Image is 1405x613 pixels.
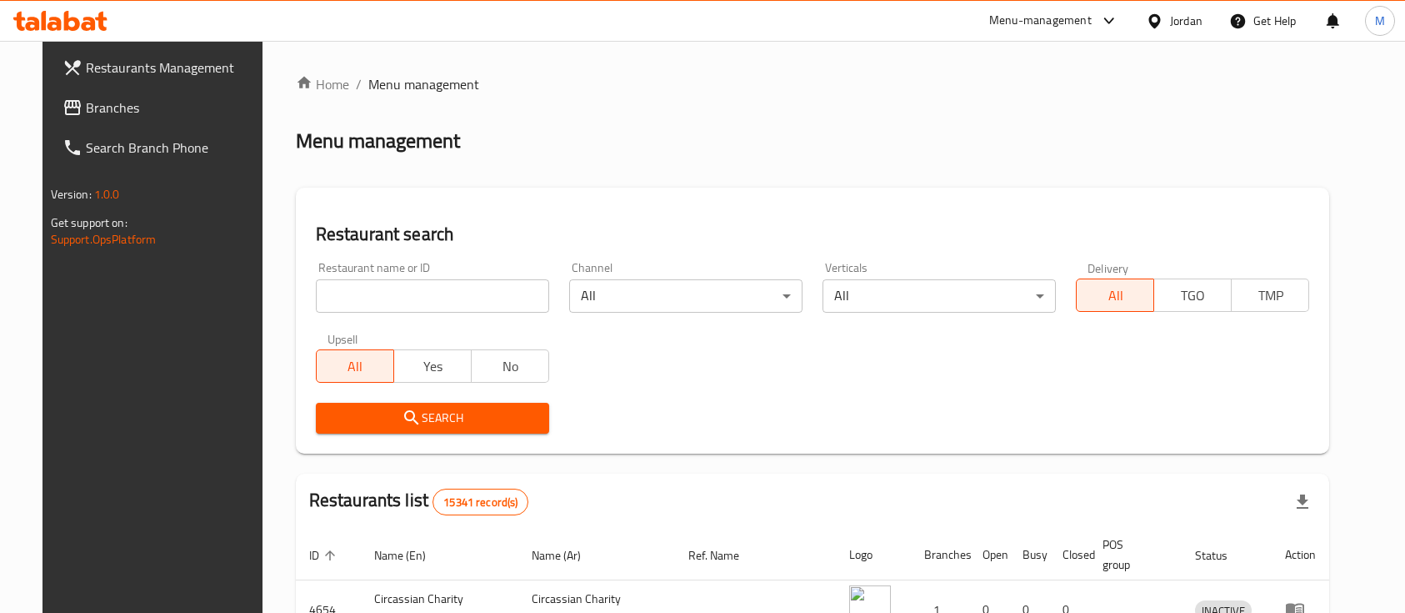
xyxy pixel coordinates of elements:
th: Branches [911,530,969,580]
span: 1.0.0 [94,183,120,205]
span: TMP [1238,284,1302,308]
h2: Restaurant search [316,222,1310,247]
button: Yes [393,349,472,383]
a: Search Branch Phone [49,128,277,168]
th: Action [1272,530,1329,580]
h2: Menu management [296,128,460,154]
label: Upsell [327,333,358,344]
span: All [1083,284,1147,308]
span: Name (Ar) [532,545,602,565]
a: Restaurants Management [49,48,277,88]
button: Search [316,403,549,434]
div: All [569,279,802,313]
span: TGO [1161,284,1225,308]
span: No [478,354,542,379]
th: Logo [836,530,911,580]
span: Restaurants Management [86,58,264,78]
a: Home [296,74,349,94]
span: Yes [401,354,465,379]
div: Total records count [432,489,528,515]
button: TMP [1231,279,1309,312]
button: All [1076,279,1154,312]
button: All [316,349,394,383]
input: Search for restaurant name or ID.. [316,279,549,313]
label: Delivery [1087,262,1129,274]
span: Branches [86,98,264,118]
a: Branches [49,88,277,128]
span: M [1375,12,1385,30]
button: No [471,349,549,383]
a: Support.OpsPlatform [51,229,157,250]
div: All [822,279,1056,313]
h2: Restaurants list [309,488,529,515]
th: Open [969,530,1009,580]
span: All [323,354,387,379]
span: Version: [51,183,92,205]
span: Get support on: [51,212,127,234]
span: Status [1195,545,1249,565]
span: Search Branch Phone [86,138,264,158]
div: Export file [1282,482,1322,522]
span: POS group [1102,535,1162,575]
th: Busy [1009,530,1049,580]
span: Ref. Name [688,545,761,565]
nav: breadcrumb [296,74,1330,94]
span: Name (En) [374,545,447,565]
span: Menu management [368,74,479,94]
button: TGO [1153,279,1232,312]
div: Jordan [1170,12,1202,30]
span: Search [329,408,536,429]
span: ID [309,545,341,565]
li: / [356,74,362,94]
div: Menu-management [989,11,1092,31]
th: Closed [1049,530,1089,580]
span: 15341 record(s) [433,495,527,510]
